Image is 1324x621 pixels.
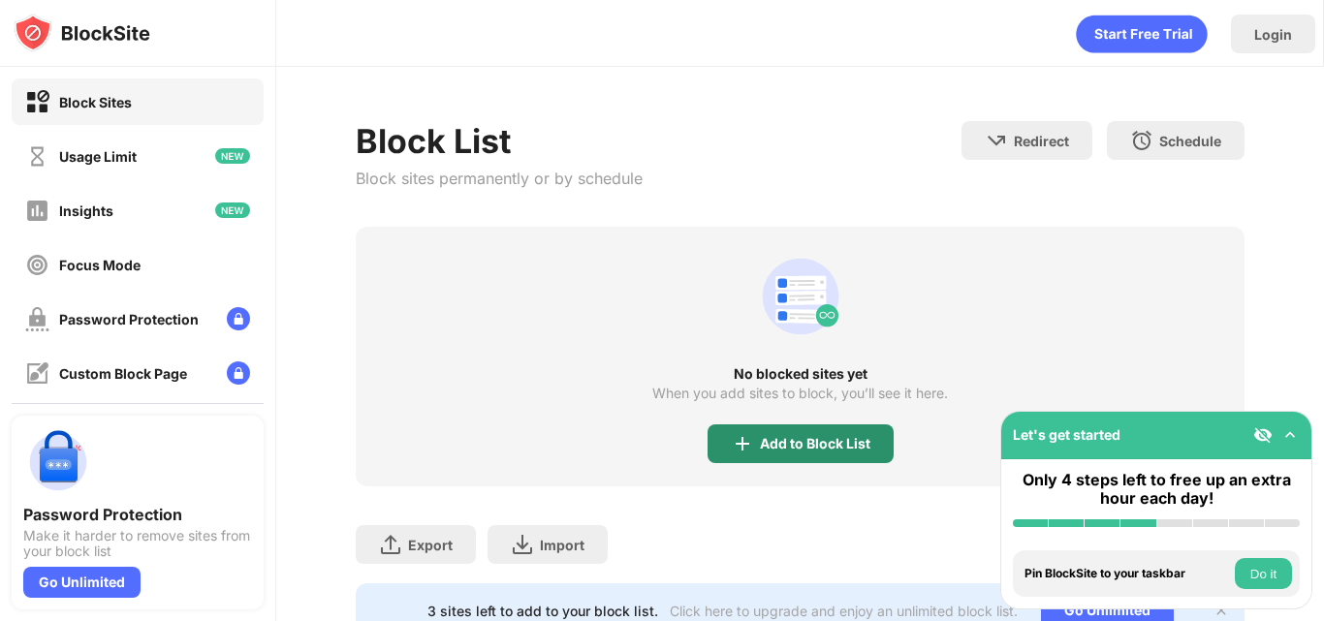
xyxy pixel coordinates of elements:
div: Pin BlockSite to your taskbar [1025,567,1230,580]
div: animation [1076,15,1208,53]
img: new-icon.svg [215,202,250,218]
div: Schedule [1159,133,1221,149]
div: Password Protection [23,505,252,524]
div: Redirect [1014,133,1069,149]
img: push-password-protection.svg [23,427,93,497]
div: Password Protection [59,311,199,327]
div: Let's get started [1013,426,1120,443]
div: Login [1254,26,1292,43]
div: Export [408,537,453,553]
div: When you add sites to block, you’ll see it here. [652,386,948,401]
div: 3 sites left to add to your block list. [427,603,658,619]
div: Import [540,537,584,553]
button: Do it [1235,558,1292,589]
img: insights-off.svg [25,199,49,223]
img: focus-off.svg [25,253,49,277]
img: omni-setup-toggle.svg [1280,425,1300,445]
div: Go Unlimited [23,567,141,598]
img: lock-menu.svg [227,361,250,385]
img: eye-not-visible.svg [1253,425,1273,445]
div: Make it harder to remove sites from your block list [23,528,252,559]
img: time-usage-off.svg [25,144,49,169]
div: Block List [356,121,643,161]
div: Click here to upgrade and enjoy an unlimited block list. [670,603,1018,619]
div: Focus Mode [59,257,141,273]
div: animation [754,250,847,343]
img: block-on.svg [25,90,49,114]
div: Usage Limit [59,148,137,165]
div: Insights [59,202,113,219]
img: new-icon.svg [215,148,250,164]
div: Only 4 steps left to free up an extra hour each day! [1013,471,1300,508]
div: No blocked sites yet [356,366,1245,382]
img: logo-blocksite.svg [14,14,150,52]
div: Custom Block Page [59,365,187,382]
img: password-protection-off.svg [25,307,49,331]
img: customize-block-page-off.svg [25,361,49,386]
div: Block sites permanently or by schedule [356,169,643,188]
div: Block Sites [59,94,132,110]
img: x-button.svg [1214,603,1229,618]
img: lock-menu.svg [227,307,250,330]
div: Add to Block List [760,436,870,451]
